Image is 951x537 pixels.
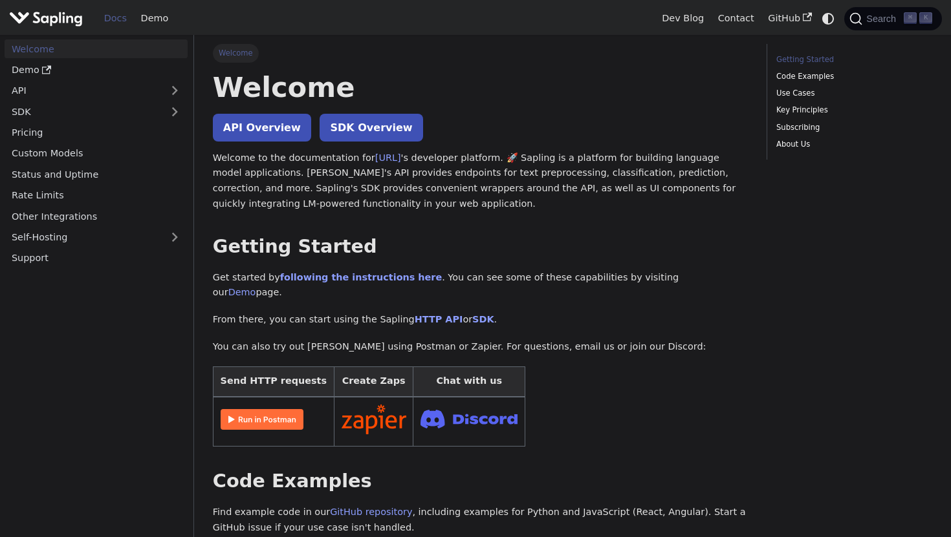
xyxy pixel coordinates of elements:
h2: Code Examples [213,470,748,493]
span: Search [862,14,904,24]
kbd: ⌘ [904,12,917,24]
a: SDK Overview [320,114,422,142]
a: Getting Started [776,54,928,66]
nav: Breadcrumbs [213,44,748,62]
p: You can also try out [PERSON_NAME] using Postman or Zapier. For questions, email us or join our D... [213,339,748,355]
a: API Overview [213,114,311,142]
a: Demo [228,287,256,297]
a: GitHub [761,8,818,28]
a: About Us [776,138,928,151]
a: following the instructions here [280,272,442,282]
h2: Getting Started [213,235,748,258]
a: Other Integrations [5,207,188,226]
a: Dev Blog [655,8,710,28]
kbd: K [919,12,932,24]
button: Expand sidebar category 'API' [162,81,188,100]
th: Create Zaps [334,366,413,397]
p: Get started by . You can see some of these capabilities by visiting our page. [213,270,748,301]
a: Status and Uptime [5,165,188,184]
button: Search (Command+K) [844,7,941,30]
a: Code Examples [776,70,928,83]
p: From there, you can start using the Sapling or . [213,312,748,328]
a: SDK [472,314,494,324]
img: Run in Postman [221,409,303,430]
a: Contact [711,8,761,28]
a: Subscribing [776,121,928,134]
a: API [5,81,162,100]
p: Welcome to the documentation for 's developer platform. 🚀 Sapling is a platform for building lang... [213,151,748,212]
p: Find example code in our , including examples for Python and JavaScript (React, Angular). Start a... [213,505,748,536]
a: Welcome [5,39,188,58]
span: Welcome [213,44,259,62]
a: Self-Hosting [5,228,188,247]
a: Use Cases [776,87,928,100]
h1: Welcome [213,70,748,105]
img: Join Discord [421,406,518,432]
img: Connect in Zapier [342,405,406,434]
a: Rate Limits [5,186,188,205]
th: Chat with us [413,366,525,397]
button: Switch between dark and light mode (currently system mode) [819,9,838,28]
img: Sapling.ai [9,9,83,28]
a: SDK [5,102,162,121]
button: Expand sidebar category 'SDK' [162,102,188,121]
a: Support [5,249,188,268]
a: Demo [5,61,188,79]
a: Custom Models [5,144,188,163]
a: [URL] [375,153,401,163]
a: Sapling.ai [9,9,87,28]
th: Send HTTP requests [213,366,334,397]
a: Docs [97,8,134,28]
a: HTTP API [415,314,463,324]
a: Pricing [5,123,188,142]
a: GitHub repository [330,507,412,517]
a: Demo [134,8,175,28]
a: Key Principles [776,104,928,116]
